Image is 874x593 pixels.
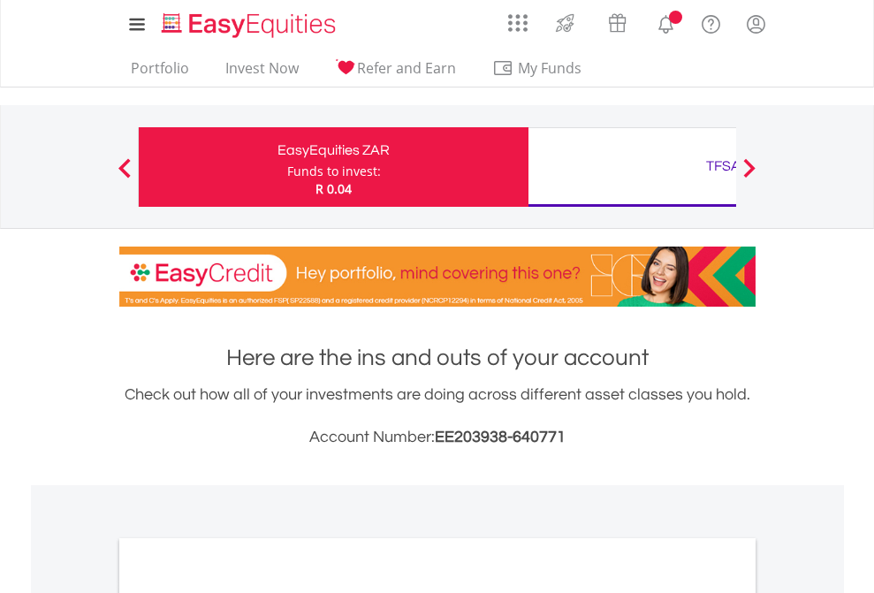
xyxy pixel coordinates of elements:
span: R 0.04 [315,180,352,197]
a: Notifications [643,4,688,40]
h1: Here are the ins and outs of your account [119,342,756,374]
div: EasyEquities ZAR [149,138,518,163]
div: Check out how all of your investments are doing across different asset classes you hold. [119,383,756,450]
img: EasyEquities_Logo.png [158,11,343,40]
img: grid-menu-icon.svg [508,13,528,33]
img: thrive-v2.svg [551,9,580,37]
div: Funds to invest: [287,163,381,180]
span: My Funds [492,57,608,80]
a: My Profile [733,4,779,43]
button: Previous [107,167,142,185]
a: Invest Now [218,59,306,87]
img: vouchers-v2.svg [603,9,632,37]
button: Next [732,167,767,185]
a: AppsGrid [497,4,539,33]
a: Vouchers [591,4,643,37]
a: Home page [155,4,343,40]
a: FAQ's and Support [688,4,733,40]
span: EE203938-640771 [435,429,566,445]
a: Portfolio [124,59,196,87]
a: Refer and Earn [328,59,463,87]
span: Refer and Earn [357,58,456,78]
img: EasyCredit Promotion Banner [119,247,756,307]
h3: Account Number: [119,425,756,450]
